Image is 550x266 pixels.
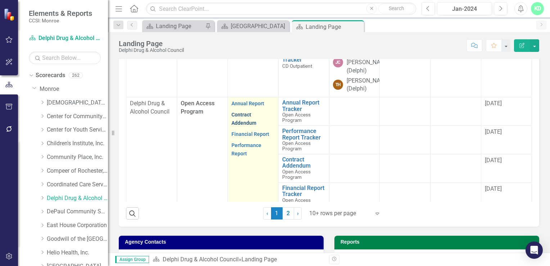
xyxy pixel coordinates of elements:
[231,112,256,126] a: Contract Addendum
[333,57,343,67] div: JC
[347,50,390,75] div: [PERSON_NAME] [PERSON_NAME] (Delphi)
[119,48,184,53] div: Delphi Drug & Alcohol Council
[430,126,481,154] td: Double-Click to Edit
[306,22,362,31] div: Landing Page
[29,34,101,43] a: Delphi Drug & Alcohol Council
[380,97,430,126] td: Double-Click to Edit
[153,256,324,264] div: »
[181,100,215,115] span: Open Access Program
[485,128,502,135] span: [DATE]
[526,241,543,259] div: Open Intercom Messenger
[329,182,380,211] td: Double-Click to Edit
[282,140,311,151] span: Open Access Program
[439,5,490,13] div: Jan-2024
[47,208,108,216] a: DePaul Community Services, lnc.
[430,154,481,182] td: Double-Click to Edit
[271,207,283,220] span: 1
[481,154,532,182] td: Double-Click to Edit
[278,48,329,97] td: Double-Click to Edit Right Click for Context Menu
[231,142,261,156] a: Performance Report
[297,210,299,217] span: ›
[329,154,380,182] td: Double-Click to Edit
[278,154,329,182] td: Double-Click to Edit Right Click for Context Menu
[283,207,294,220] a: 2
[380,154,430,182] td: Double-Click to Edit
[144,22,203,31] a: Landing Page
[125,239,320,245] h3: Agency Contacts
[380,126,430,154] td: Double-Click to Edit
[36,71,65,80] a: Scorecards
[430,48,481,97] td: Double-Click to Edit
[282,169,311,180] span: Open Access Program
[481,182,532,211] td: Double-Click to Edit
[29,18,92,23] small: CCSI: Monroe
[47,235,108,243] a: Goodwill of the [GEOGRAPHIC_DATA]
[227,97,278,211] td: Double-Click to Edit
[430,97,481,126] td: Double-Click to Edit
[219,22,287,31] a: [GEOGRAPHIC_DATA]
[282,197,311,208] span: Open Access Program
[278,126,329,154] td: Double-Click to Edit Right Click for Context Menu
[282,156,325,169] a: Contract Addendum
[4,8,16,21] img: ClearPoint Strategy
[341,239,536,245] h3: Reports
[130,99,173,116] p: Delphi Drug & Alcohol Council
[126,97,177,211] td: Double-Click to Edit
[29,52,101,64] input: Search Below...
[282,112,311,123] span: Open Access Program
[481,48,532,97] td: Double-Click to Edit
[47,194,108,203] a: Delphi Drug & Alcohol Council
[47,181,108,189] a: Coordinated Care Services Inc.
[156,22,203,31] div: Landing Page
[329,126,380,154] td: Double-Click to Edit
[47,112,108,121] a: Center for Community Alternatives
[380,182,430,211] td: Double-Click to Edit
[430,182,481,211] td: Double-Click to Edit
[485,157,502,164] span: [DATE]
[485,100,502,107] span: [DATE]
[378,4,414,14] button: Search
[282,63,312,69] span: CD Outpatient
[333,80,343,90] div: TH
[231,22,287,31] div: [GEOGRAPHIC_DATA]
[69,72,83,79] div: 262
[115,256,149,263] span: Assign Group
[282,128,325,141] a: Performance Report Tracker
[47,126,108,134] a: Center for Youth Services, Inc.
[231,101,264,106] a: Annual Report
[163,256,239,263] a: Delphi Drug & Alcohol Council
[437,2,492,15] button: Jan-2024
[47,221,108,230] a: East House Corporation
[278,97,329,126] td: Double-Click to Edit Right Click for Context Menu
[40,85,108,93] a: Monroe
[389,5,404,11] span: Search
[481,126,532,154] td: Double-Click to Edit
[47,99,108,107] a: [DEMOGRAPHIC_DATA] Charities Family & Community Services
[231,131,269,137] a: Financial Report
[329,48,380,97] td: Double-Click to Edit
[380,48,430,97] td: Double-Click to Edit
[47,249,108,257] a: Helio Health, Inc.
[47,139,108,148] a: Children's Institute, Inc.
[531,2,544,15] button: KD
[278,182,329,211] td: Double-Click to Edit Right Click for Context Menu
[47,167,108,175] a: Compeer of Rochester, Inc.
[481,97,532,126] td: Double-Click to Edit
[119,40,184,48] div: Landing Page
[485,185,502,192] span: [DATE]
[266,210,268,217] span: ‹
[47,153,108,161] a: Community Place, Inc.
[282,185,325,198] a: Financial Report Tracker
[329,97,380,126] td: Double-Click to Edit
[29,9,92,18] span: Elements & Reports
[282,99,325,112] a: Annual Report Tracker
[242,256,277,263] div: Landing Page
[146,3,416,15] input: Search ClearPoint...
[347,77,390,93] div: [PERSON_NAME] (Delphi)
